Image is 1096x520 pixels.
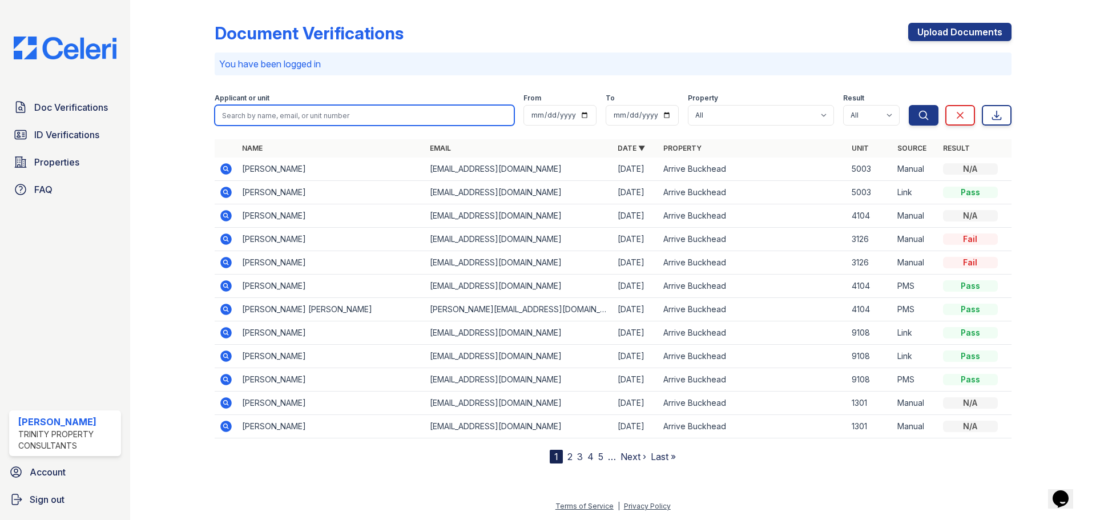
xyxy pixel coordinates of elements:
span: … [608,450,616,463]
div: 1 [550,450,563,463]
div: Pass [943,187,998,198]
a: Next › [620,451,646,462]
span: Properties [34,155,79,169]
div: Pass [943,304,998,315]
td: [EMAIL_ADDRESS][DOMAIN_NAME] [425,251,613,275]
td: 4104 [847,204,893,228]
a: Email [430,144,451,152]
td: Manual [893,392,938,415]
a: ID Verifications [9,123,121,146]
td: Arrive Buckhead [659,158,847,181]
input: Search by name, email, or unit number [215,105,514,126]
label: Result [843,94,864,103]
td: [DATE] [613,415,659,438]
a: Terms of Service [555,502,614,510]
a: Account [5,461,126,483]
a: 3 [577,451,583,462]
td: 5003 [847,158,893,181]
td: [DATE] [613,158,659,181]
a: Upload Documents [908,23,1012,41]
td: 4104 [847,298,893,321]
div: Document Verifications [215,23,404,43]
td: [PERSON_NAME] [237,158,425,181]
img: CE_Logo_Blue-a8612792a0a2168367f1c8372b55b34899dd931a85d93a1a3d3e32e68fde9ad4.png [5,37,126,59]
td: [PERSON_NAME] [237,321,425,345]
td: [DATE] [613,204,659,228]
label: To [606,94,615,103]
div: N/A [943,421,998,432]
td: PMS [893,368,938,392]
a: Date ▼ [618,144,645,152]
td: [PERSON_NAME] [PERSON_NAME] [237,298,425,321]
td: [EMAIL_ADDRESS][DOMAIN_NAME] [425,345,613,368]
label: Applicant or unit [215,94,269,103]
td: [DATE] [613,368,659,392]
a: Last » [651,451,676,462]
a: Sign out [5,488,126,511]
td: [EMAIL_ADDRESS][DOMAIN_NAME] [425,415,613,438]
td: [EMAIL_ADDRESS][DOMAIN_NAME] [425,321,613,345]
a: Privacy Policy [624,502,671,510]
div: Pass [943,350,998,362]
div: Pass [943,327,998,338]
td: [DATE] [613,298,659,321]
span: Sign out [30,493,65,506]
td: Arrive Buckhead [659,204,847,228]
a: Unit [852,144,869,152]
td: [EMAIL_ADDRESS][DOMAIN_NAME] [425,368,613,392]
span: ID Verifications [34,128,99,142]
a: Result [943,144,970,152]
td: Arrive Buckhead [659,345,847,368]
a: 5 [598,451,603,462]
a: FAQ [9,178,121,201]
td: [PERSON_NAME] [237,251,425,275]
td: [DATE] [613,181,659,204]
td: Arrive Buckhead [659,368,847,392]
td: [EMAIL_ADDRESS][DOMAIN_NAME] [425,204,613,228]
td: 9108 [847,321,893,345]
p: You have been logged in [219,57,1007,71]
span: FAQ [34,183,53,196]
label: From [523,94,541,103]
a: Property [663,144,702,152]
td: [DATE] [613,228,659,251]
td: [DATE] [613,321,659,345]
td: Link [893,345,938,368]
td: [PERSON_NAME] [237,181,425,204]
td: Link [893,181,938,204]
a: 2 [567,451,573,462]
td: [PERSON_NAME] [237,204,425,228]
a: Source [897,144,926,152]
div: Fail [943,257,998,268]
td: Manual [893,415,938,438]
td: [PERSON_NAME] [237,345,425,368]
td: [PERSON_NAME] [237,275,425,298]
td: Arrive Buckhead [659,228,847,251]
td: [PERSON_NAME] [237,368,425,392]
td: [PERSON_NAME] [237,392,425,415]
iframe: chat widget [1048,474,1085,509]
div: Pass [943,280,998,292]
a: Name [242,144,263,152]
a: 4 [587,451,594,462]
td: PMS [893,275,938,298]
a: Properties [9,151,121,174]
span: Account [30,465,66,479]
td: Arrive Buckhead [659,251,847,275]
a: Doc Verifications [9,96,121,119]
td: [PERSON_NAME] [237,415,425,438]
td: PMS [893,298,938,321]
td: Manual [893,204,938,228]
td: [EMAIL_ADDRESS][DOMAIN_NAME] [425,392,613,415]
td: Arrive Buckhead [659,415,847,438]
td: [PERSON_NAME] [237,228,425,251]
td: 1301 [847,415,893,438]
div: Trinity Property Consultants [18,429,116,452]
div: Fail [943,233,998,245]
div: [PERSON_NAME] [18,415,116,429]
td: Arrive Buckhead [659,392,847,415]
td: [DATE] [613,345,659,368]
td: Arrive Buckhead [659,321,847,345]
div: N/A [943,397,998,409]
